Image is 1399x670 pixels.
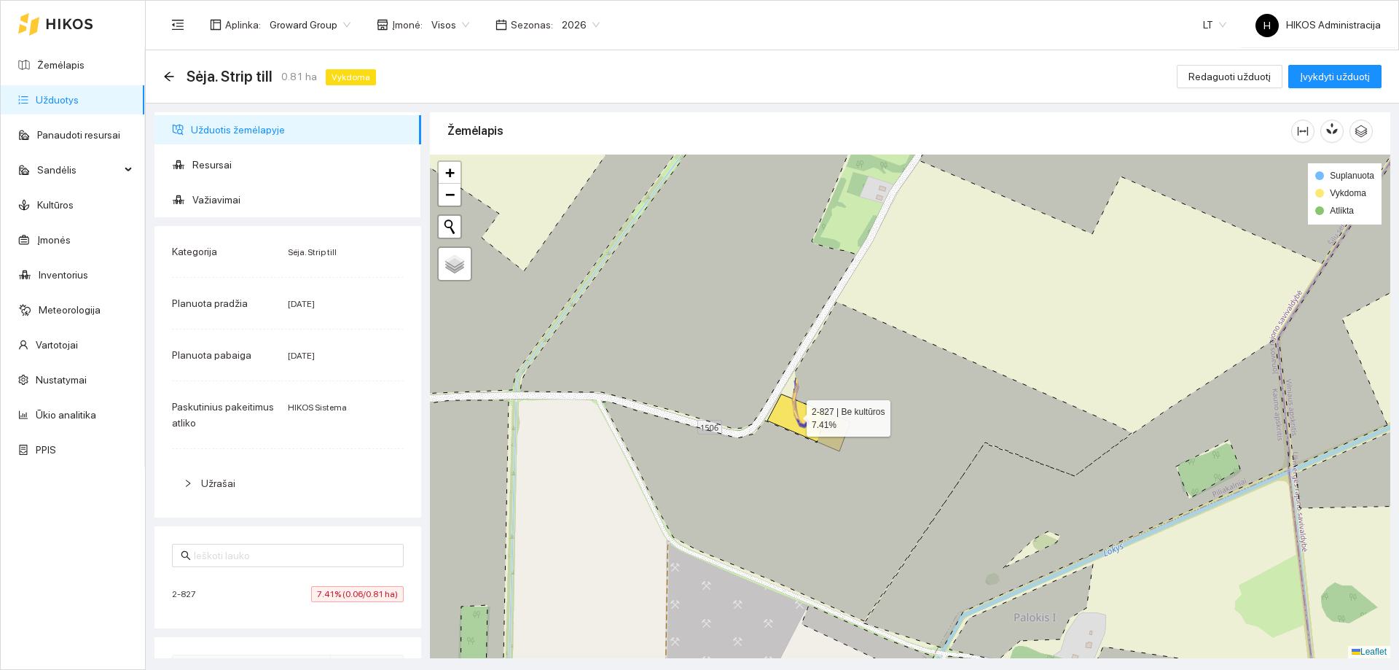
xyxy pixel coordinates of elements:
[172,349,251,361] span: Planuota pabaiga
[194,548,395,564] input: Ieškoti lauko
[36,374,87,386] a: Nustatymai
[392,17,423,33] span: Įmonė :
[445,163,455,182] span: +
[1330,171,1374,181] span: Suplanuota
[201,478,235,489] span: Užrašai
[1291,120,1314,143] button: column-width
[1263,14,1271,37] span: H
[1330,188,1366,198] span: Vykdoma
[172,246,217,257] span: Kategorija
[431,14,469,36] span: Visos
[1352,647,1387,657] a: Leaflet
[311,586,404,602] span: 7.41% (0.06/0.81 ha)
[1177,65,1282,88] button: Redaguoti užduotį
[270,14,350,36] span: Groward Group
[163,71,175,82] span: arrow-left
[377,19,388,31] span: shop
[172,401,274,429] span: Paskutinius pakeitimus atliko
[172,587,203,601] span: 2-827
[439,248,471,280] a: Layers
[172,467,404,500] div: Užrašai
[37,234,71,246] a: Įmonės
[192,185,409,214] span: Važiavimai
[1330,206,1354,216] span: Atlikta
[37,155,120,184] span: Sandėlis
[1255,19,1381,31] span: HIKOS Administracija
[39,269,88,281] a: Inventorius
[495,19,507,31] span: calendar
[439,162,461,184] a: Zoom in
[288,299,315,309] span: [DATE]
[163,10,192,39] button: menu-fold
[1288,65,1382,88] button: Įvykdyti užduotį
[439,184,461,206] a: Zoom out
[191,115,409,144] span: Užduotis žemėlapyje
[37,129,120,141] a: Panaudoti resursai
[1292,125,1314,137] span: column-width
[181,550,191,561] span: search
[281,69,317,85] span: 0.81 ha
[439,216,461,238] button: Initiate a new search
[288,351,315,361] span: [DATE]
[37,199,74,211] a: Kultūros
[37,59,85,71] a: Žemėlapis
[163,71,175,83] div: Atgal
[192,150,409,179] span: Resursai
[39,304,101,316] a: Meteorologija
[288,402,347,413] span: HIKOS Sistema
[445,185,455,203] span: −
[187,65,273,88] span: Sėja. Strip till
[225,17,261,33] span: Aplinka :
[1300,69,1370,85] span: Įvykdyti užduotį
[171,18,184,31] span: menu-fold
[288,247,337,257] span: Sėja. Strip till
[36,409,96,421] a: Ūkio analitika
[1177,71,1282,82] a: Redaguoti užduotį
[326,69,376,85] span: Vykdoma
[172,297,248,309] span: Planuota pradžia
[1203,14,1226,36] span: LT
[36,339,78,351] a: Vartotojai
[184,479,192,488] span: right
[562,14,600,36] span: 2026
[447,110,1291,152] div: Žemėlapis
[36,444,56,456] a: PPIS
[1188,69,1271,85] span: Redaguoti užduotį
[511,17,553,33] span: Sezonas :
[36,94,79,106] a: Užduotys
[210,19,222,31] span: layout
